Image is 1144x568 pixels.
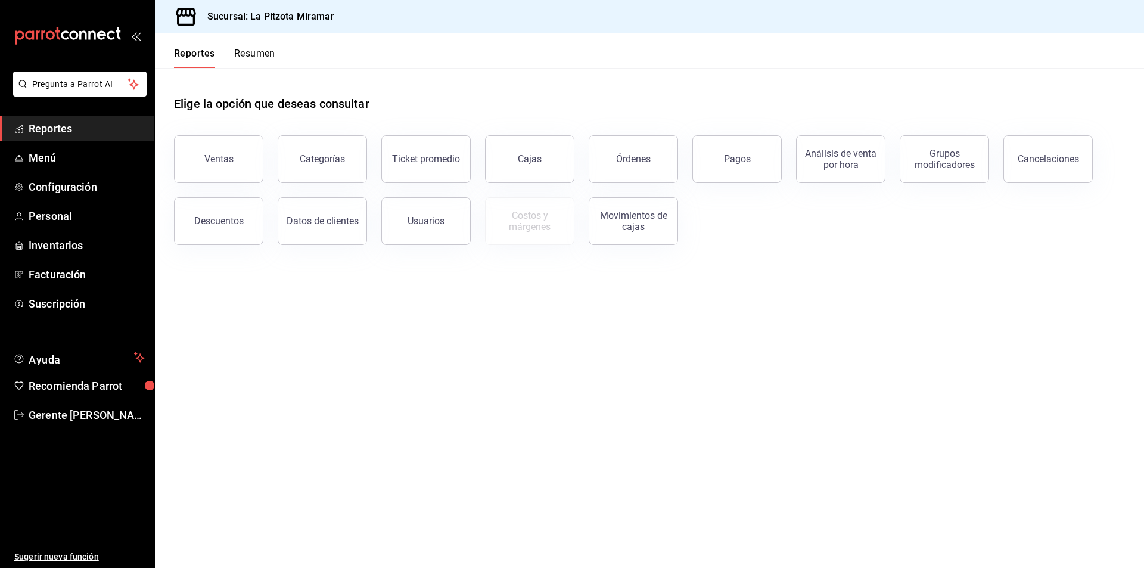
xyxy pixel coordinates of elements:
span: Menú [29,150,145,166]
span: Personal [29,208,145,224]
span: Configuración [29,179,145,195]
button: Pregunta a Parrot AI [13,72,147,97]
button: Movimientos de cajas [589,197,678,245]
div: Pagos [724,153,751,164]
div: navigation tabs [174,48,275,68]
button: Cancelaciones [1003,135,1093,183]
span: Reportes [29,120,145,136]
span: Gerente [PERSON_NAME] [29,407,145,423]
a: Cajas [485,135,574,183]
button: Grupos modificadores [900,135,989,183]
button: Análisis de venta por hora [796,135,885,183]
span: Inventarios [29,237,145,253]
button: Resumen [234,48,275,68]
div: Datos de clientes [287,215,359,226]
span: Ayuda [29,350,129,365]
div: Descuentos [194,215,244,226]
span: Pregunta a Parrot AI [32,78,128,91]
span: Recomienda Parrot [29,378,145,394]
button: Ventas [174,135,263,183]
h3: Sucursal: La Pitzota Miramar [198,10,334,24]
div: Categorías [300,153,345,164]
div: Cancelaciones [1018,153,1079,164]
div: Ventas [204,153,234,164]
button: Órdenes [589,135,678,183]
div: Usuarios [408,215,444,226]
button: Contrata inventarios para ver este reporte [485,197,574,245]
h1: Elige la opción que deseas consultar [174,95,369,113]
button: Usuarios [381,197,471,245]
button: Categorías [278,135,367,183]
div: Cajas [518,152,542,166]
div: Análisis de venta por hora [804,148,878,170]
a: Pregunta a Parrot AI [8,86,147,99]
div: Ticket promedio [392,153,460,164]
button: Reportes [174,48,215,68]
button: open_drawer_menu [131,31,141,41]
div: Grupos modificadores [907,148,981,170]
button: Pagos [692,135,782,183]
div: Costos y márgenes [493,210,567,232]
span: Sugerir nueva función [14,551,145,563]
span: Suscripción [29,296,145,312]
div: Órdenes [616,153,651,164]
div: Movimientos de cajas [596,210,670,232]
span: Facturación [29,266,145,283]
button: Datos de clientes [278,197,367,245]
button: Ticket promedio [381,135,471,183]
button: Descuentos [174,197,263,245]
